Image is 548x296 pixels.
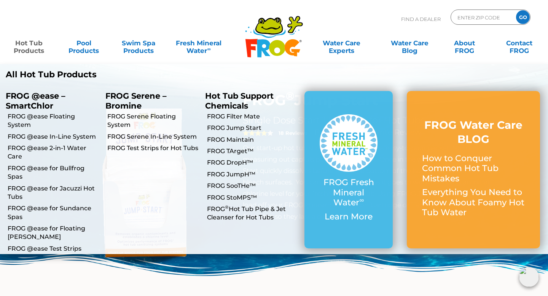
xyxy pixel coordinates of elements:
a: FROG DropH™ [207,158,299,167]
a: ContactFROG [498,35,540,51]
a: FROG @ease 2-in-1 Water Care [8,144,100,161]
a: Hot Tub Support Chemicals [205,91,274,110]
sup: ∞ [207,46,210,52]
a: FROG Water Care BLOG How to Conquer Common Hot Tub Mistakes Everything You Need to Know About Foa... [422,118,525,221]
img: openIcon [519,267,539,287]
a: FROG JumpH™ [207,170,299,179]
a: Water CareExperts [307,35,376,51]
p: Everything You Need to Know About Foamy Hot Tub Water [422,187,525,218]
a: FROG Test Strips for Hot Tubs [107,144,199,152]
p: FROG @ease – SmartChlor [6,91,94,110]
p: FROG Serene – Bromine [105,91,194,110]
a: PoolProducts [62,35,105,51]
input: GO [516,10,530,24]
a: Swim SpaProducts [117,35,160,51]
p: Find A Dealer [401,10,441,29]
p: How to Conquer Common Hot Tub Mistakes [422,154,525,184]
a: FROG SooTHe™ [207,182,299,190]
a: FROG @ease for Floating [PERSON_NAME] [8,224,100,242]
a: FROG StoMPS™ [207,194,299,202]
a: FROG @ease for Jacuzzi Hot Tubs [8,184,100,202]
p: FROG Fresh Mineral Water [320,178,378,208]
a: FROG TArget™ [207,147,299,155]
a: Water CareBlog [388,35,431,51]
a: Hot TubProducts [8,35,50,51]
a: FROG Maintain [207,136,299,144]
a: Fresh MineralWater∞ [172,35,225,51]
input: Zip Code Form [457,12,508,23]
a: All Hot Tub Products [6,70,268,80]
h3: FROG Water Care BLOG [422,118,525,146]
a: FROG®Hot Tub Pipe & Jet Cleanser for Hot Tubs [207,205,299,222]
p: Learn More [320,212,378,222]
a: FROG Fresh Mineral Water∞ Learn More [320,114,378,226]
a: FROG @ease Test Strips [8,245,100,253]
a: FROG Jump Start [207,124,299,132]
a: FROG Serene In-Line System [107,133,199,141]
a: FROG @ease for Bullfrog Spas [8,164,100,181]
a: FROG @ease Floating System [8,112,100,130]
sup: ® [225,204,229,210]
sup: ∞ [359,196,364,204]
a: FROG @ease for Sundance Spas [8,204,100,221]
a: FROG Filter Mate [207,112,299,121]
a: FROG @ease In-Line System [8,133,100,141]
a: AboutFROG [443,35,486,51]
a: FROG Serene Floating System [107,112,199,130]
